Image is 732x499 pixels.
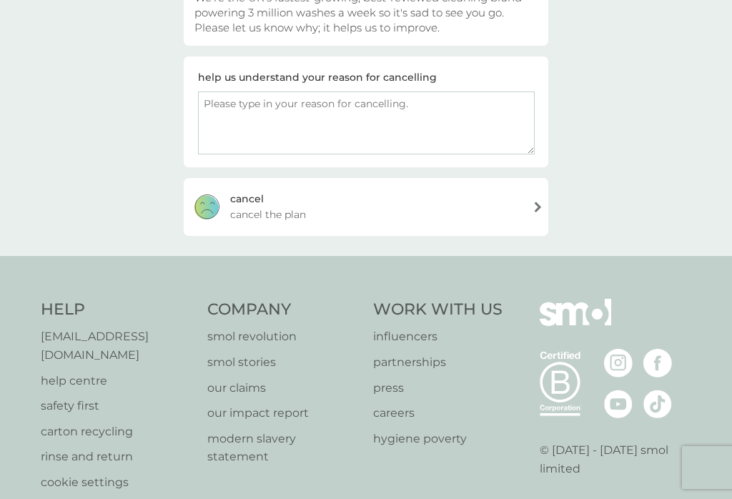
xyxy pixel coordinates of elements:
a: safety first [41,397,193,415]
a: press [373,379,503,397]
p: © [DATE] - [DATE] smol limited [540,441,692,478]
a: partnerships [373,353,503,372]
a: modern slavery statement [207,430,360,466]
a: smol stories [207,353,360,372]
a: cookie settings [41,473,193,492]
img: visit the smol Tiktok page [643,390,672,418]
a: smol revolution [207,327,360,346]
a: [EMAIL_ADDRESS][DOMAIN_NAME] [41,327,193,364]
a: rinse and return [41,448,193,466]
span: cancel the plan [230,207,306,222]
a: hygiene poverty [373,430,503,448]
div: help us understand your reason for cancelling [198,69,437,85]
a: our claims [207,379,360,397]
img: smol [540,299,611,347]
a: our impact report [207,404,360,423]
a: help centre [41,372,193,390]
img: visit the smol Youtube page [604,390,633,418]
a: influencers [373,327,503,346]
a: careers [373,404,503,423]
div: cancel [230,191,264,207]
h4: Help [41,299,193,321]
h4: Company [207,299,360,321]
a: carton recycling [41,423,193,441]
img: visit the smol Facebook page [643,349,672,377]
h4: Work With Us [373,299,503,321]
img: visit the smol Instagram page [604,349,633,377]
